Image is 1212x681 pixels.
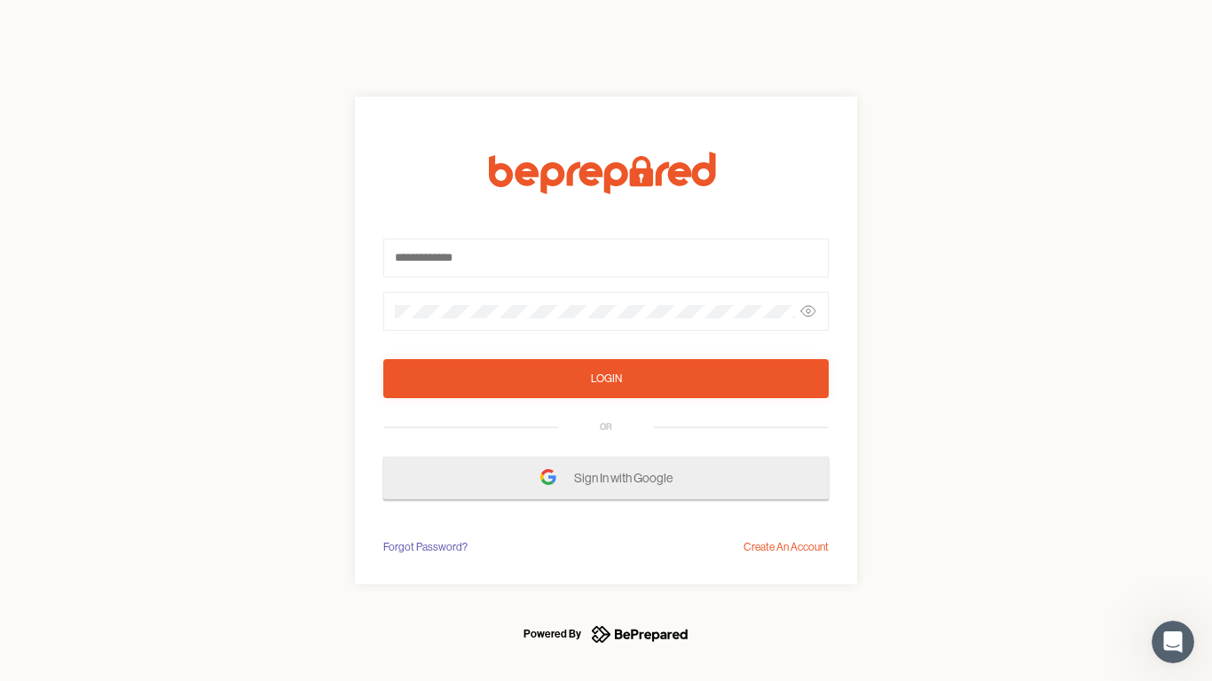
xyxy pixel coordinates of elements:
span: Sign In with Google [574,462,681,494]
div: Login [591,370,622,387]
iframe: Intercom live chat [1152,621,1194,663]
div: Powered By [523,623,581,645]
div: Create An Account [744,538,829,556]
button: Login [383,359,829,398]
div: Forgot Password? [383,538,468,556]
div: OR [600,420,612,434]
button: Sign In with Google [383,457,829,499]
